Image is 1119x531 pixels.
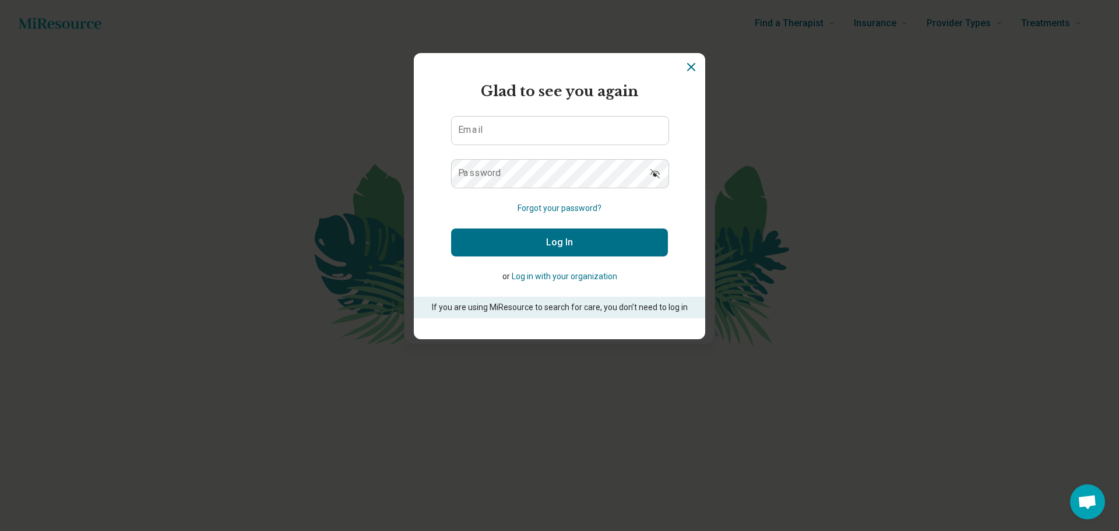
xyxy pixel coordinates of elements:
button: Dismiss [684,60,698,74]
button: Forgot your password? [518,202,601,214]
p: If you are using MiResource to search for care, you don’t need to log in [430,301,689,314]
label: Email [458,125,483,135]
button: Show password [642,159,668,187]
p: or [451,270,668,283]
h2: Glad to see you again [451,81,668,102]
button: Log in with your organization [512,270,617,283]
section: Login Dialog [414,53,705,339]
label: Password [458,168,501,178]
button: Log In [451,228,668,256]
